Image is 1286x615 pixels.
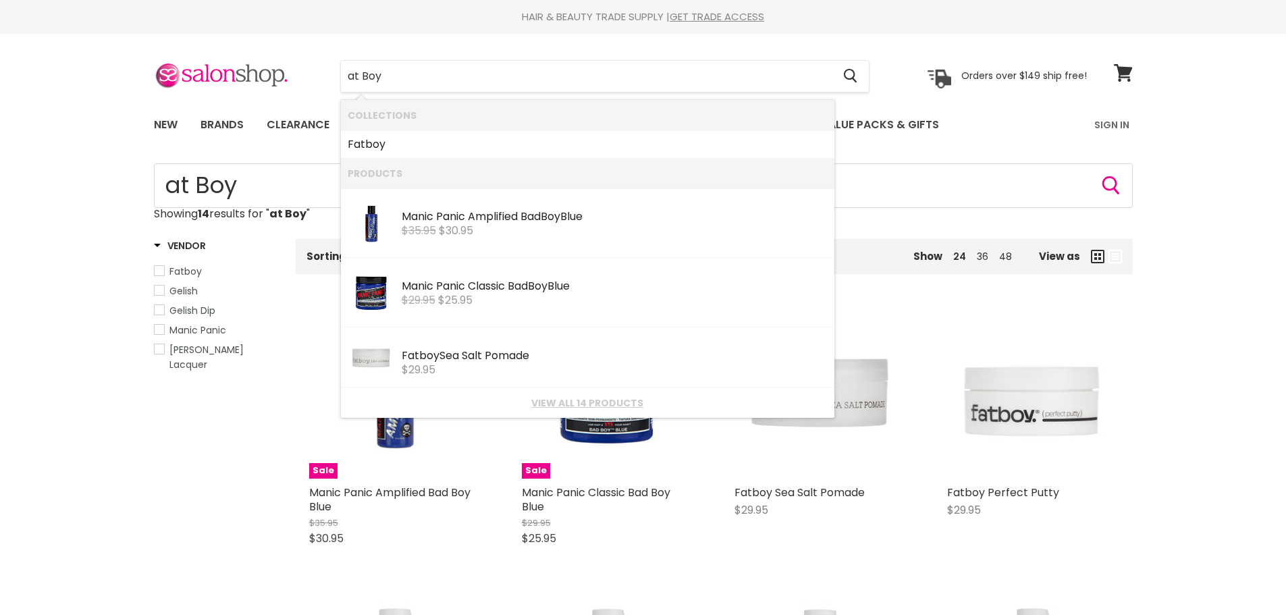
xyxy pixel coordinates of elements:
a: Sign In [1086,111,1137,139]
strong: at Boy [269,206,306,221]
img: Manic-Panic-Amplified-Bad-Boy-Blue_200x.jpg [352,195,390,252]
h3: Vendor [154,239,206,252]
strong: 14 [198,206,209,221]
a: GET TRADE ACCESS [670,9,764,24]
a: Morgan Taylor Lacquer [154,342,279,372]
a: New [144,111,188,139]
ul: Main menu [144,105,1018,144]
span: Show [913,249,942,263]
span: Fatboy [169,265,202,278]
form: Product [154,163,1133,208]
a: Fatboy Sea Salt Pomade [734,485,865,500]
button: Search [1100,175,1122,196]
input: Search [341,61,833,92]
span: $29.95 [734,502,768,518]
s: $35.95 [402,223,436,238]
li: View All [341,387,834,418]
label: Sorting [306,250,346,262]
a: Gelish [154,284,279,298]
li: Collections: Fatboy [341,130,834,159]
span: $29.95 [402,362,435,377]
span: Gelish [169,284,198,298]
div: Manic Panic Amplified Bad Blue [402,211,828,225]
span: Gelish Dip [169,304,215,317]
li: Products: Manic Panic Classic Bad Boy Blue [341,258,834,327]
span: $25.95 [438,292,473,308]
b: at [354,136,365,152]
li: Products: Fatboy Sea Salt Pomade [341,327,834,387]
p: Showing results for " " [154,208,1133,220]
a: Manic Panic Amplified Bad Boy Blue [309,485,471,514]
b: boy [419,348,439,363]
a: Fatboy Perfect Putty [947,485,1059,500]
div: F Sea Salt Pomade [402,350,828,364]
a: Manic Panic Classic Bad Boy Blue [522,485,670,514]
li: Products [341,158,834,188]
b: at [408,348,419,363]
span: Sale [309,463,338,479]
div: HAIR & BEAUTY TRADE SUPPLY | [137,10,1150,24]
img: Fatboy Perfect Putty [947,306,1119,479]
b: Boy [541,209,560,224]
span: $29.95 [522,516,551,529]
a: Manic Panic Amplified Bad Boy BlueSale [309,306,481,479]
span: $30.95 [309,531,344,546]
b: boy [365,136,385,152]
span: View as [1039,250,1080,262]
li: Products: Manic Panic Amplified Bad Boy Blue [341,188,834,258]
input: Search [154,163,1133,208]
a: F [348,134,828,155]
s: $29.95 [402,292,435,308]
span: $29.95 [947,502,981,518]
img: manic-panic-classic-cream-formula-bad-boy-blue_200x.jpg [352,265,390,321]
div: Manic Panic Classic Bad Blue [402,280,828,294]
a: Brands [190,111,254,139]
span: [PERSON_NAME] Lacquer [169,343,244,371]
nav: Main [137,105,1150,144]
a: 24 [953,250,966,263]
button: Search [833,61,869,92]
b: Boy [528,278,547,294]
a: Gelish Dip [154,303,279,318]
img: 700101_200x.jpg [348,334,395,381]
li: Collections [341,100,834,130]
a: Fatboy [154,264,279,279]
span: $35.95 [309,516,338,529]
a: View all 14 products [348,398,828,408]
a: 48 [999,250,1012,263]
p: Orders over $149 ship free! [961,70,1087,82]
a: Value Packs & Gifts [811,111,949,139]
span: Sale [522,463,550,479]
a: Clearance [257,111,340,139]
span: $30.95 [439,223,473,238]
a: Manic Panic [154,323,279,338]
span: Manic Panic [169,323,226,337]
form: Product [340,60,869,92]
a: 36 [977,250,988,263]
span: $25.95 [522,531,556,546]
